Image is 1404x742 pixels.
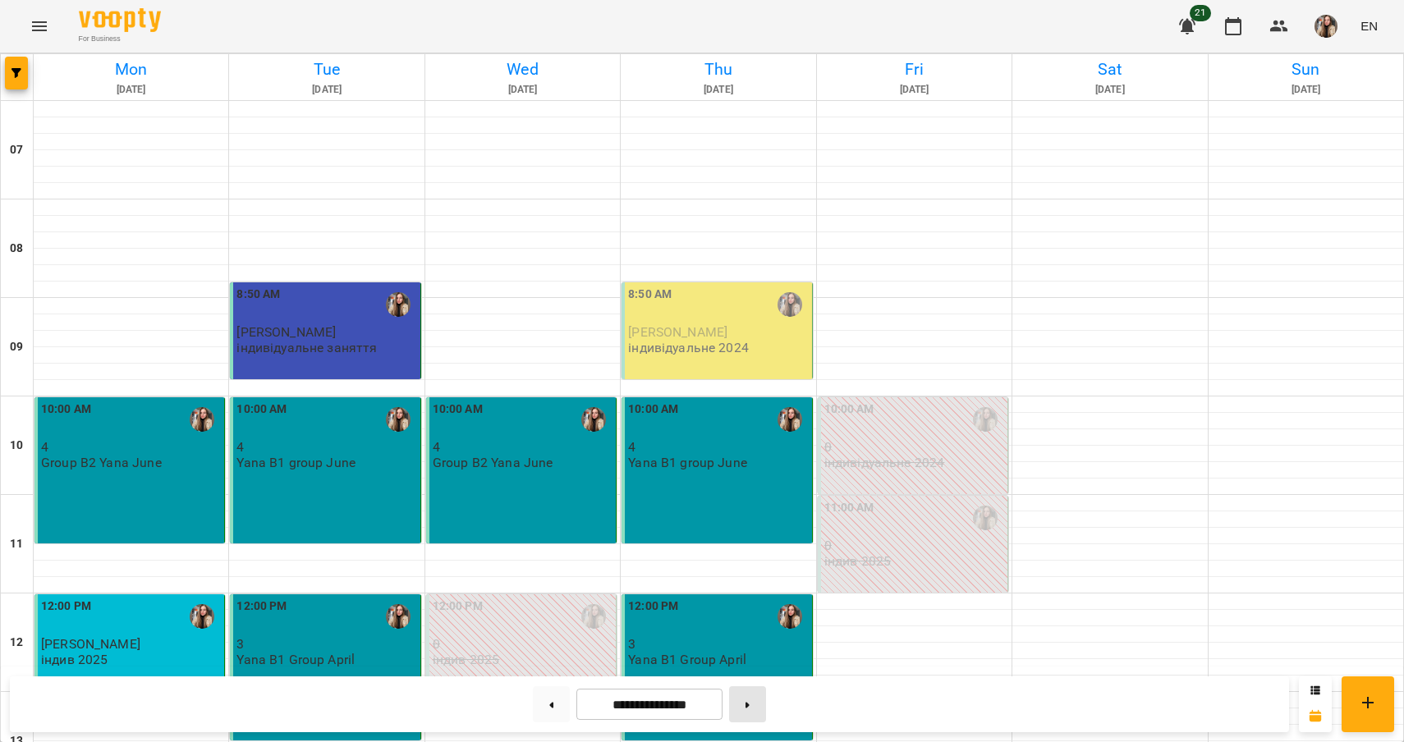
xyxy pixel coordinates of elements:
button: EN [1354,11,1384,41]
label: 10:00 AM [433,401,483,419]
h6: Wed [428,57,617,82]
label: 10:00 AM [824,401,874,419]
p: 4 [433,440,613,454]
img: Yana [973,407,998,432]
img: Yana [386,604,411,629]
span: [PERSON_NAME] [236,324,336,340]
img: Yana [190,407,214,432]
h6: [DATE] [428,82,617,98]
p: Yana B1 group June [628,456,747,469]
p: індив 2025 [824,554,891,568]
img: Yana [778,292,802,317]
span: [PERSON_NAME] [628,324,727,340]
img: Yana [386,407,411,432]
img: Yana [778,407,802,432]
h6: Tue [232,57,421,82]
label: 10:00 AM [41,401,91,419]
p: індивідуальне 2024 [824,456,945,469]
span: [PERSON_NAME] [41,636,140,652]
span: EN [1360,17,1378,34]
h6: [DATE] [1211,82,1401,98]
h6: Thu [623,57,813,82]
img: Yana [190,604,214,629]
p: 0 [433,637,613,651]
label: 10:00 AM [236,401,287,419]
h6: [DATE] [36,82,226,98]
label: 10:00 AM [628,401,678,419]
img: Yana [581,407,606,432]
button: Menu [20,7,59,46]
p: 0 [824,440,1004,454]
h6: 07 [10,141,23,159]
p: Yana B1 Group April [236,653,355,666]
span: 21 [1190,5,1211,21]
p: 4 [628,440,808,454]
img: Yana [778,604,802,629]
h6: 10 [10,437,23,455]
img: Yana [973,506,998,530]
label: 12:00 PM [628,598,678,616]
img: Yana [386,292,411,317]
h6: 12 [10,634,23,652]
h6: [DATE] [623,82,813,98]
label: 12:00 PM [41,598,91,616]
img: ff8a976e702017e256ed5c6ae80139e5.jpg [1315,15,1337,38]
h6: 08 [10,240,23,258]
p: Yana B1 Group April [628,653,746,666]
p: Yana B1 group June [236,456,356,469]
img: Voopty Logo [79,8,161,32]
p: Group B2 Yana June [433,456,553,469]
label: 8:50 AM [236,286,280,304]
p: індив 2025 [41,653,108,666]
p: Group B2 Yana June [41,456,162,469]
h6: Sun [1211,57,1401,82]
p: 0 [824,538,1004,552]
h6: 11 [10,535,23,553]
img: Yana [581,604,606,629]
h6: Sat [1015,57,1204,82]
h6: Mon [36,57,226,82]
h6: 09 [10,338,23,356]
p: індивідуальне заняття [236,341,377,355]
label: 12:00 PM [433,598,483,616]
h6: [DATE] [1015,82,1204,98]
p: 4 [236,440,416,454]
span: For Business [79,34,161,44]
p: індивідуальне 2024 [628,341,749,355]
p: 4 [41,440,221,454]
h6: Fri [819,57,1009,82]
label: 8:50 AM [628,286,672,304]
h6: [DATE] [819,82,1009,98]
h6: [DATE] [232,82,421,98]
p: 3 [236,637,416,651]
p: 3 [628,637,808,651]
label: 11:00 AM [824,499,874,517]
label: 12:00 PM [236,598,287,616]
p: індив 2025 [433,653,499,666]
